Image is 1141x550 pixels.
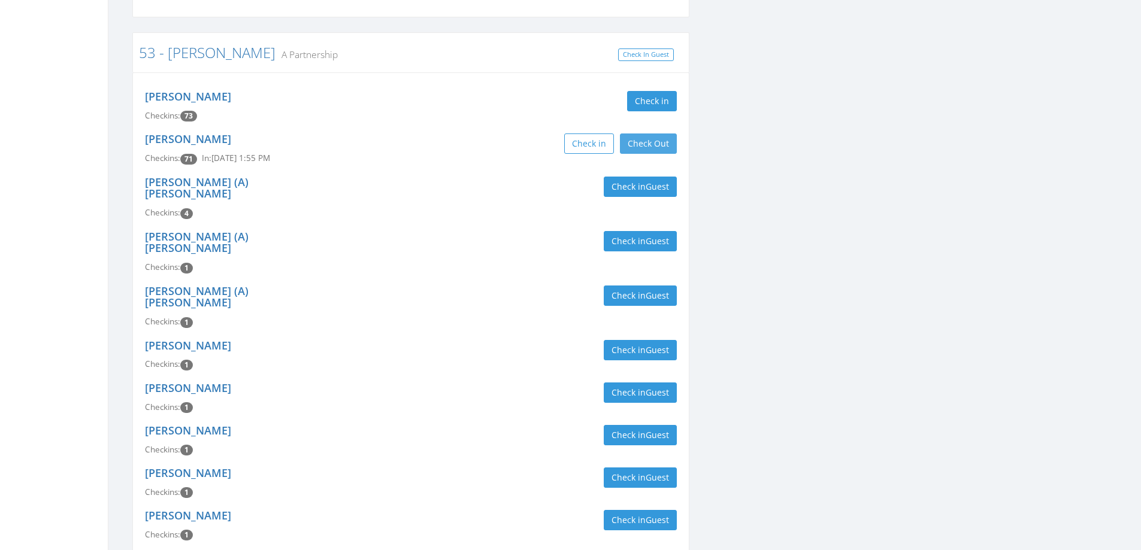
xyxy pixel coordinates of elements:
[627,91,677,111] button: Check in
[145,487,180,497] span: Checkins:
[139,42,276,62] a: 53 - [PERSON_NAME]
[564,133,614,154] button: Check in
[646,387,669,398] span: Guest
[202,153,270,163] span: In: [DATE] 1:55 PM
[646,235,669,247] span: Guest
[145,338,231,353] a: [PERSON_NAME]
[604,231,677,251] button: Check inGuest
[145,444,180,455] span: Checkins:
[604,340,677,360] button: Check inGuest
[145,262,180,272] span: Checkins:
[145,207,180,218] span: Checkins:
[646,344,669,355] span: Guest
[145,466,231,480] a: [PERSON_NAME]
[145,175,249,201] a: [PERSON_NAME] (A) [PERSON_NAME]
[180,208,193,219] span: Checkin count
[145,529,180,540] span: Checkins:
[145,110,180,121] span: Checkins:
[646,429,669,440] span: Guest
[145,423,231,437] a: [PERSON_NAME]
[180,360,193,370] span: Checkin count
[145,89,231,104] a: [PERSON_NAME]
[646,472,669,483] span: Guest
[145,284,249,310] a: [PERSON_NAME] (A) [PERSON_NAME]
[145,153,180,163] span: Checkins:
[646,290,669,301] span: Guest
[604,285,677,306] button: Check inGuest
[604,382,677,403] button: Check inGuest
[145,316,180,327] span: Checkins:
[618,48,674,61] a: Check In Guest
[276,48,338,61] small: A Partnership
[180,487,193,498] span: Checkin count
[180,317,193,328] span: Checkin count
[604,177,677,197] button: Check inGuest
[180,154,197,165] span: Checkin count
[145,381,231,395] a: [PERSON_NAME]
[180,111,197,121] span: Checkin count
[646,514,669,525] span: Guest
[145,508,231,522] a: [PERSON_NAME]
[145,358,180,369] span: Checkins:
[604,425,677,445] button: Check inGuest
[604,467,677,488] button: Check inGuest
[145,229,249,256] a: [PERSON_NAME] (A) [PERSON_NAME]
[180,263,193,274] span: Checkin count
[180,530,193,540] span: Checkin count
[180,402,193,413] span: Checkin count
[145,402,180,412] span: Checkins:
[620,133,677,154] button: Check Out
[180,445,193,455] span: Checkin count
[646,181,669,192] span: Guest
[145,132,231,146] a: [PERSON_NAME]
[604,510,677,530] button: Check inGuest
